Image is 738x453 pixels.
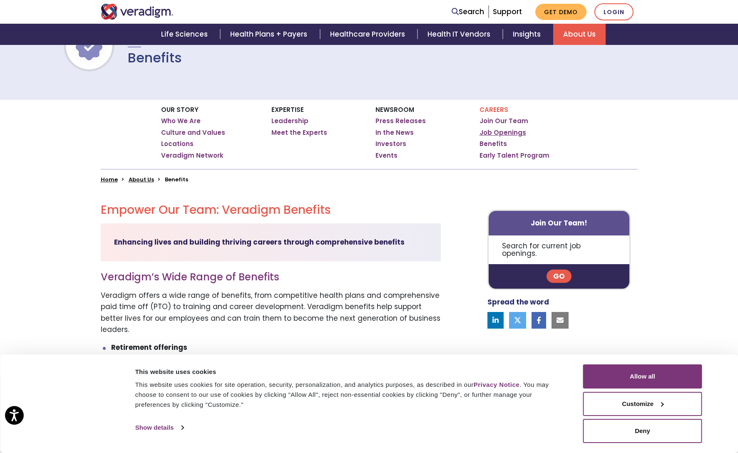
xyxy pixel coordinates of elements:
[417,24,503,45] a: Health IT Vendors
[114,237,405,247] strong: Enhancing lives and building thriving careers through comprehensive benefits
[111,342,187,352] strong: Retirement offerings
[375,140,406,148] a: Investors
[480,129,526,137] a: Job Openings
[547,270,572,283] a: Go
[583,392,702,416] button: Customize
[101,203,441,217] h2: Empower Our Team: Veradigm Benefits
[151,24,220,45] a: Life Sciences
[161,151,224,160] a: Veradigm Network
[220,24,320,45] a: Health Plans + Payers
[101,4,174,20] img: Veradigm logo
[375,129,414,137] a: In the News
[487,297,549,307] strong: Spread the word
[129,176,154,183] a: About Us
[375,151,398,160] a: Events
[480,140,507,148] a: Benefits
[161,117,201,125] a: Who We Are
[135,380,564,410] div: This website uses cookies for site operation, security, personalization, and analytics purposes, ...
[503,24,553,45] a: Insights
[135,421,184,434] a: Show details
[535,4,586,20] a: Get Demo
[480,117,528,125] a: Join Our Team
[101,176,118,183] a: Home
[531,218,587,228] strong: Join Our Team!
[161,129,225,137] a: Culture and Values
[320,24,417,45] a: Healthcare Providers
[489,235,630,264] p: Search for current job openings.
[101,290,441,335] p: Veradigm offers a wide range of benefits, from competitive health plans and comprehensive paid ti...
[583,419,702,443] button: Deny
[553,24,606,45] a: About Us
[375,117,426,125] a: Press Releases
[271,117,308,125] a: Leadership
[128,50,182,66] h1: Benefits
[474,381,519,388] a: Privacy Notice
[583,364,702,389] button: Allow all
[480,151,549,160] a: Early Talent Program
[111,342,441,376] li: Whatever your goals, Veradigm has plenty of ways to help you save for the future so you can reach...
[101,271,441,283] h3: Veradigm’s Wide Range of Benefits
[271,129,327,137] a: Meet the Experts
[161,140,194,148] a: Locations
[135,367,564,377] div: This website uses cookies
[452,6,484,17] a: Search
[493,7,522,17] a: Support
[594,3,634,20] a: Login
